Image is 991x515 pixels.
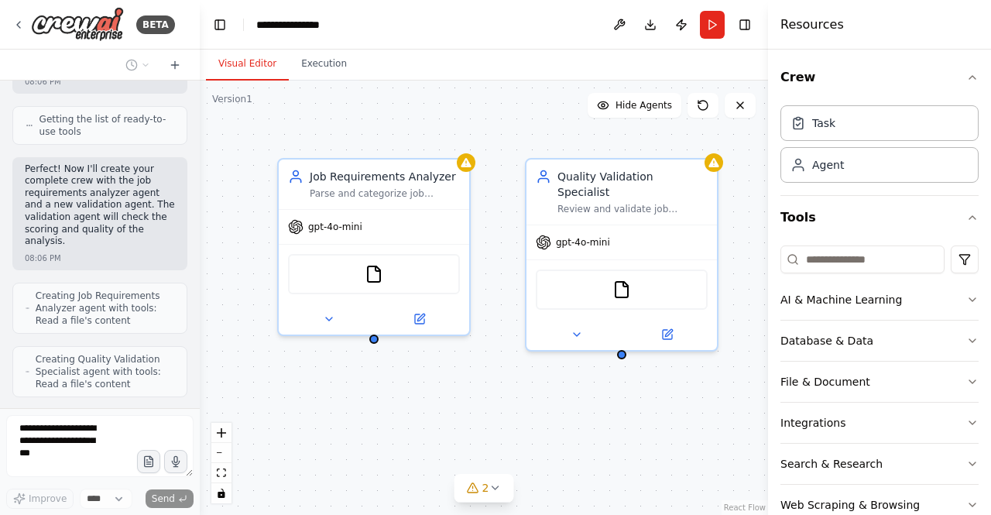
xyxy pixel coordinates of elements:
button: Click to speak your automation idea [164,450,187,473]
button: Hide right sidebar [734,14,756,36]
button: Crew [780,56,979,99]
button: Execution [289,48,359,81]
button: Database & Data [780,321,979,361]
div: Job Requirements Analyzer [310,169,460,184]
div: Parse and categorize job descriptions for {job_position}, identifying mandatory requirements, pre... [310,187,460,200]
span: Improve [29,493,67,505]
span: Getting the list of ready-to-use tools [39,113,174,138]
span: Creating Job Requirements Analyzer agent with tools: Read a file's content [36,290,174,327]
img: Logo [31,7,124,42]
button: zoom in [211,423,231,443]
button: Integrations [780,403,979,443]
button: Hide Agents [588,93,681,118]
button: Open in side panel [623,325,711,344]
img: FileReadTool [365,265,383,283]
div: Integrations [780,415,845,431]
div: 08:06 PM [25,252,61,264]
span: gpt-4o-mini [556,236,610,249]
button: File & Document [780,362,979,402]
button: Tools [780,196,979,239]
div: Database & Data [780,333,873,348]
h4: Resources [780,15,844,34]
div: Web Scraping & Browsing [780,497,920,513]
div: AI & Machine Learning [780,292,902,307]
div: React Flow controls [211,423,231,503]
div: Crew [780,99,979,195]
button: 2 [454,474,514,503]
a: React Flow attribution [724,503,766,512]
div: 08:06 PM [25,76,61,88]
span: gpt-4o-mini [308,221,362,233]
button: toggle interactivity [211,483,231,503]
button: AI & Machine Learning [780,280,979,320]
button: Improve [6,489,74,509]
div: Job Requirements AnalyzerParse and categorize job descriptions for {job_position}, identifying ma... [277,158,471,336]
button: Send [146,489,194,508]
div: Task [812,115,835,131]
div: Search & Research [780,456,883,472]
button: Start a new chat [163,56,187,74]
button: Visual Editor [206,48,289,81]
button: zoom out [211,443,231,463]
span: Send [152,493,175,505]
button: Hide left sidebar [209,14,231,36]
button: Upload files [137,450,160,473]
img: FileReadTool [612,280,631,299]
span: Creating Quality Validation Specialist agent with tools: Read a file's content [36,353,174,390]
div: BETA [136,15,175,34]
div: Review and validate job requirements analysis outputs, ensuring scoring accuracy, completeness, a... [557,203,708,215]
div: Quality Validation SpecialistReview and validate job requirements analysis outputs, ensuring scor... [525,158,718,352]
div: Version 1 [212,93,252,105]
p: Perfect! Now I'll create your complete crew with the job requirements analyzer agent and a new va... [25,163,175,248]
span: Hide Agents [616,99,672,112]
div: File & Document [780,374,870,390]
button: Open in side panel [375,310,463,328]
div: Quality Validation Specialist [557,169,708,200]
div: Agent [812,157,844,173]
button: Search & Research [780,444,979,484]
span: 2 [482,480,489,496]
button: fit view [211,463,231,483]
button: Switch to previous chat [119,56,156,74]
nav: breadcrumb [256,17,334,33]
